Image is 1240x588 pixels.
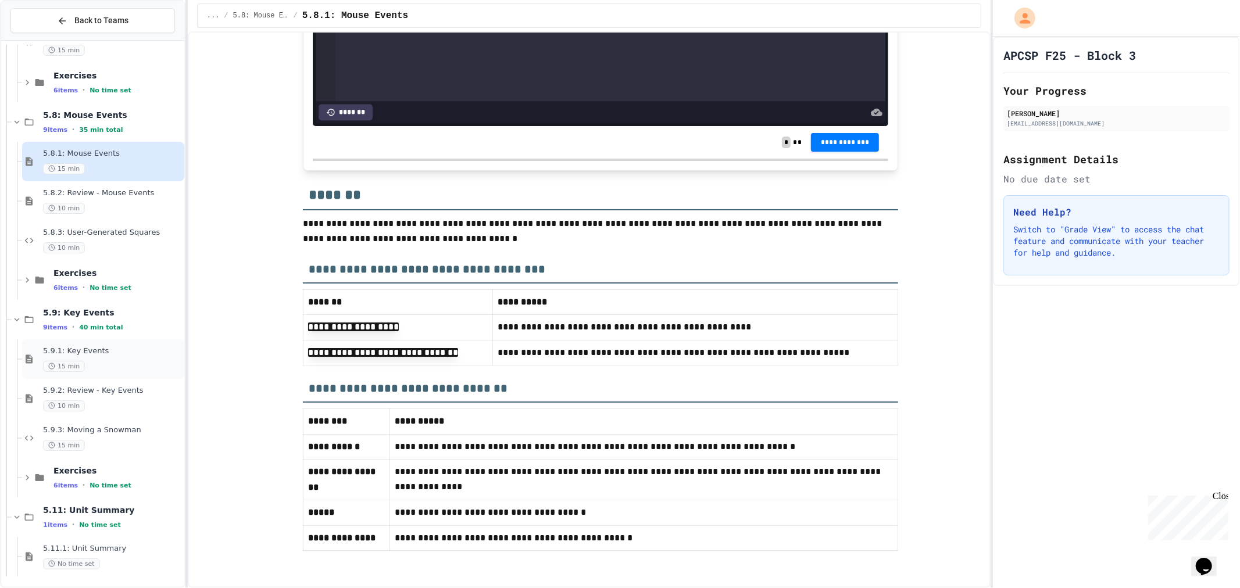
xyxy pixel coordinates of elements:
span: 5.11: Unit Summary [43,505,182,515]
span: 5.9.3: Moving a Snowman [43,425,182,435]
h3: Need Help? [1013,205,1220,219]
span: 5.11.1: Unit Summary [43,544,182,554]
span: 5.8: Mouse Events [233,11,289,20]
span: Exercises [53,465,182,476]
div: No due date set [1003,172,1230,186]
h1: APCSP F25 - Block 3 [1003,47,1136,63]
div: [PERSON_NAME] [1007,108,1226,119]
span: 10 min [43,400,85,411]
span: • [83,85,85,95]
span: Exercises [53,70,182,81]
iframe: chat widget [1191,542,1228,576]
p: Switch to "Grade View" to access the chat feature and communicate with your teacher for help and ... [1013,224,1220,259]
span: No time set [79,521,121,529]
span: 15 min [43,163,85,174]
span: • [83,481,85,490]
span: • [72,125,74,134]
span: No time set [90,284,131,292]
span: No time set [43,558,100,569]
button: Back to Teams [10,8,175,33]
span: 6 items [53,482,78,489]
span: Exercises [53,268,182,278]
iframe: chat widget [1143,491,1228,540]
span: No time set [90,87,131,94]
span: 40 min total [79,324,123,331]
span: 5.8.3: User-Generated Squares [43,228,182,238]
span: 5.8.2: Review - Mouse Events [43,188,182,198]
span: 15 min [43,45,85,56]
span: 9 items [43,324,67,331]
span: 5.9: Key Events [43,307,182,318]
div: My Account [1002,5,1038,31]
span: 35 min total [79,126,123,134]
span: • [72,322,74,332]
span: No time set [90,482,131,489]
h2: Assignment Details [1003,151,1230,167]
span: 6 items [53,284,78,292]
span: 5.8.1: Mouse Events [43,149,182,159]
span: • [83,283,85,292]
span: 10 min [43,242,85,253]
span: / [294,11,298,20]
span: 5.9.2: Review - Key Events [43,386,182,396]
span: 5.8: Mouse Events [43,110,182,120]
span: 10 min [43,203,85,214]
span: 15 min [43,440,85,451]
span: 1 items [43,521,67,529]
span: 5.8.1: Mouse Events [302,9,408,23]
span: 9 items [43,126,67,134]
h2: Your Progress [1003,83,1230,99]
span: 6 items [53,87,78,94]
span: • [72,520,74,529]
div: Chat with us now!Close [5,5,80,74]
span: / [224,11,228,20]
span: Back to Teams [74,15,128,27]
div: [EMAIL_ADDRESS][DOMAIN_NAME] [1007,119,1226,128]
span: 15 min [43,361,85,372]
span: ... [207,11,220,20]
span: 5.9.1: Key Events [43,346,182,356]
